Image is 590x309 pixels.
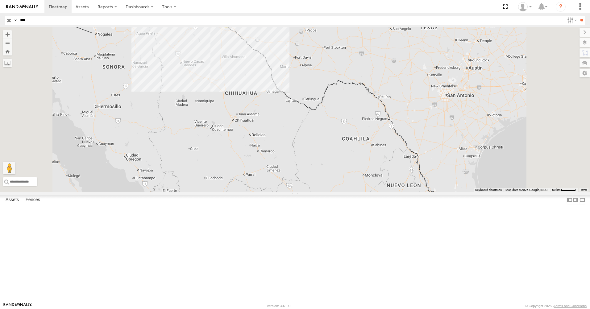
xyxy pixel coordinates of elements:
div: © Copyright 2025 - [525,304,587,308]
img: rand-logo.svg [6,5,38,9]
label: Measure [3,59,12,67]
button: Keyboard shortcuts [475,188,502,192]
i: ? [556,2,566,12]
a: Terms (opens in new tab) [581,189,587,191]
button: Map Scale: 50 km per 45 pixels [550,188,578,192]
label: Fences [23,196,43,204]
label: Map Settings [580,69,590,77]
label: Hide Summary Table [579,195,585,204]
label: Search Filter Options [565,16,578,25]
label: Dock Summary Table to the Left [567,195,573,204]
span: 50 km [552,188,561,192]
span: Map data ©2025 Google, INEGI [505,188,548,192]
div: 8 [220,15,232,27]
a: Terms and Conditions [554,304,587,308]
label: Search Query [13,16,18,25]
button: Drag Pegman onto the map to open Street View [3,162,15,174]
a: Visit our Website [3,303,32,309]
label: Assets [2,196,22,204]
div: Version: 307.00 [267,304,290,308]
div: Jonathan Soto [516,2,534,11]
button: Zoom Home [3,47,12,56]
button: Zoom out [3,39,12,47]
button: Zoom in [3,30,12,39]
label: Dock Summary Table to the Right [573,195,579,204]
